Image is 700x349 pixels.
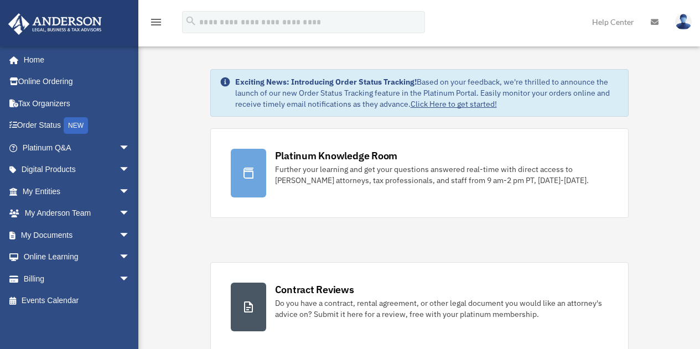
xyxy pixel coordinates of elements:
a: Online Learningarrow_drop_down [8,246,147,268]
a: My Anderson Teamarrow_drop_down [8,202,147,225]
a: Click Here to get started! [411,99,497,109]
a: Digital Productsarrow_drop_down [8,159,147,181]
div: Do you have a contract, rental agreement, or other legal document you would like an attorney's ad... [275,298,608,320]
i: search [185,15,197,27]
span: arrow_drop_down [119,137,141,159]
span: arrow_drop_down [119,224,141,247]
span: arrow_drop_down [119,268,141,290]
a: Events Calendar [8,290,147,312]
i: menu [149,15,163,29]
img: User Pic [675,14,692,30]
a: My Entitiesarrow_drop_down [8,180,147,202]
a: Tax Organizers [8,92,147,114]
a: Online Ordering [8,71,147,93]
div: Platinum Knowledge Room [275,149,398,163]
span: arrow_drop_down [119,180,141,203]
a: menu [149,19,163,29]
div: Contract Reviews [275,283,354,296]
a: Home [8,49,141,71]
div: Further your learning and get your questions answered real-time with direct access to [PERSON_NAM... [275,164,608,186]
span: arrow_drop_down [119,159,141,181]
a: Platinum Q&Aarrow_drop_down [8,137,147,159]
a: Order StatusNEW [8,114,147,137]
span: arrow_drop_down [119,246,141,269]
div: NEW [64,117,88,134]
img: Anderson Advisors Platinum Portal [5,13,105,35]
strong: Exciting News: Introducing Order Status Tracking! [235,77,417,87]
span: arrow_drop_down [119,202,141,225]
a: Platinum Knowledge Room Further your learning and get your questions answered real-time with dire... [210,128,629,218]
a: My Documentsarrow_drop_down [8,224,147,246]
a: Billingarrow_drop_down [8,268,147,290]
div: Based on your feedback, we're thrilled to announce the launch of our new Order Status Tracking fe... [235,76,619,110]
